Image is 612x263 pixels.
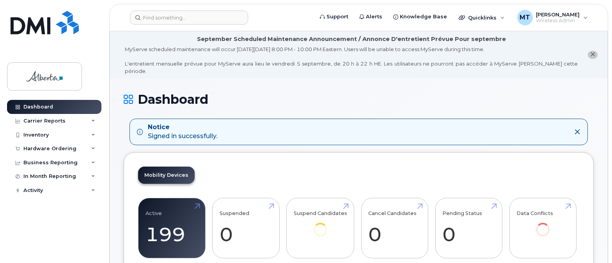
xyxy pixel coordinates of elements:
[588,51,598,59] button: close notification
[197,35,506,43] div: September Scheduled Maintenance Announcement / Annonce D'entretient Prévue Pour septembre
[148,123,217,141] div: Signed in successfully.
[294,203,347,247] a: Suspend Candidates
[145,203,198,254] a: Active 199
[516,203,569,247] a: Data Conflicts
[148,123,217,132] strong: Notice
[125,46,578,75] div: MyServe scheduled maintenance will occur [DATE][DATE] 8:00 PM - 10:00 PM Eastern. Users will be u...
[442,203,495,254] a: Pending Status 0
[124,92,594,106] h1: Dashboard
[220,203,272,254] a: Suspended 0
[368,203,421,254] a: Cancel Candidates 0
[138,167,195,184] a: Mobility Devices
